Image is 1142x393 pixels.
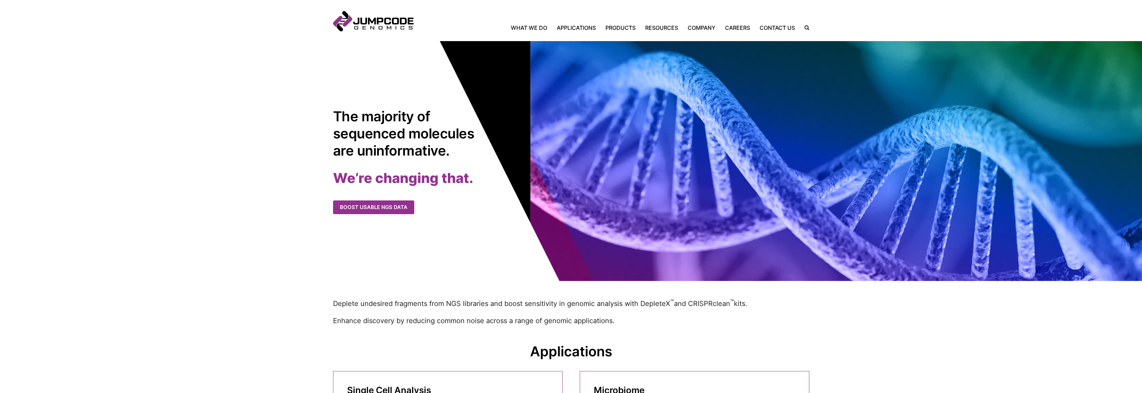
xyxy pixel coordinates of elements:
[800,25,809,30] label: Search the site.
[333,200,414,214] a: Boost usable NGS data
[333,316,809,326] p: Enhance discovery by reducing common noise across a range of genomic applications.
[333,343,809,360] h2: Applications
[670,299,674,305] sup: ™
[640,24,683,32] a: Resources
[333,170,571,187] h2: We’re changing that.
[552,24,601,32] a: Applications
[683,24,720,32] a: Company
[755,24,800,32] a: Contact Us
[414,24,800,32] nav: Primary Navigation
[720,24,755,32] a: Careers
[511,24,552,32] a: What We Do
[333,108,479,159] h1: The majority of sequenced molecules are uninformative.
[333,298,809,309] p: Deplete undesired fragments from NGS libraries and boost sensitivity in genomic analysis with Dep...
[601,24,640,32] a: Products
[730,299,734,305] sup: ™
